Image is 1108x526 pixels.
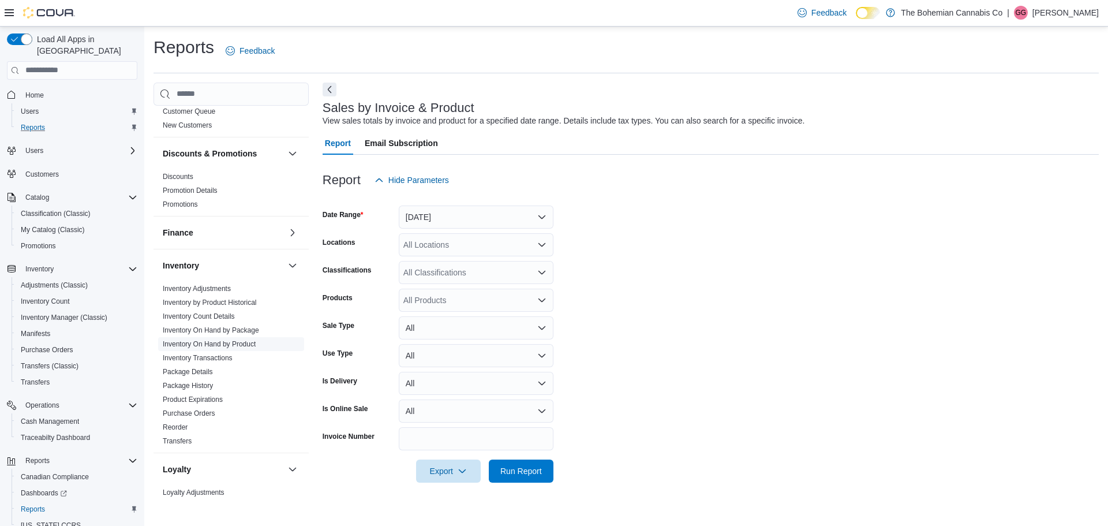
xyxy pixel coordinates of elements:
[21,297,70,306] span: Inventory Count
[163,107,215,116] span: Customer Queue
[323,349,353,358] label: Use Type
[163,367,213,376] span: Package Details
[163,299,257,307] a: Inventory by Product Historical
[16,207,137,221] span: Classification (Classic)
[239,45,275,57] span: Feedback
[21,472,89,482] span: Canadian Compliance
[16,105,43,118] a: Users
[163,395,223,404] span: Product Expirations
[163,200,198,209] span: Promotions
[16,223,89,237] a: My Catalog (Classic)
[856,7,880,19] input: Dark Mode
[21,241,56,251] span: Promotions
[286,259,300,273] button: Inventory
[2,143,142,159] button: Users
[12,277,142,293] button: Adjustments (Classic)
[416,460,481,483] button: Export
[12,309,142,326] button: Inventory Manager (Classic)
[16,239,61,253] a: Promotions
[12,342,142,358] button: Purchase Orders
[163,173,193,181] a: Discounts
[154,170,309,216] div: Discounts & Promotions
[21,123,45,132] span: Reports
[32,33,137,57] span: Load All Apps in [GEOGRAPHIC_DATA]
[163,148,283,159] button: Discounts & Promotions
[25,401,59,410] span: Operations
[16,375,54,389] a: Transfers
[16,239,137,253] span: Promotions
[16,207,95,221] a: Classification (Classic)
[16,223,137,237] span: My Catalog (Classic)
[21,345,73,355] span: Purchase Orders
[325,132,351,155] span: Report
[16,431,95,445] a: Traceabilty Dashboard
[21,505,45,514] span: Reports
[21,329,50,338] span: Manifests
[21,107,39,116] span: Users
[399,344,553,367] button: All
[163,396,223,404] a: Product Expirations
[16,470,137,484] span: Canadian Compliance
[163,464,191,475] h3: Loyalty
[21,88,48,102] a: Home
[16,327,137,341] span: Manifests
[21,144,48,158] button: Users
[16,343,78,357] a: Purchase Orders
[793,1,851,24] a: Feedback
[25,91,44,100] span: Home
[16,486,137,500] span: Dashboards
[323,173,361,187] h3: Report
[163,437,192,446] span: Transfers
[1032,6,1099,20] p: [PERSON_NAME]
[16,278,92,292] a: Adjustments (Classic)
[12,103,142,120] button: Users
[163,312,235,321] span: Inventory Count Details
[154,36,214,59] h1: Reports
[323,115,805,127] div: View sales totals by invoice and product for a specified date range. Details include tax types. Y...
[16,359,83,373] a: Transfers (Classic)
[1016,6,1027,20] span: GG
[25,193,49,202] span: Catalog
[154,486,309,518] div: Loyalty
[16,121,50,135] a: Reports
[163,340,256,349] span: Inventory On Hand by Product
[163,312,235,320] a: Inventory Count Details
[399,400,553,423] button: All
[16,359,137,373] span: Transfers (Classic)
[21,191,137,204] span: Catalog
[2,453,142,469] button: Reports
[2,87,142,103] button: Home
[21,262,58,276] button: Inventory
[12,206,142,222] button: Classification (Classic)
[16,294,137,308] span: Inventory Count
[537,240,546,249] button: Open list of options
[537,268,546,277] button: Open list of options
[12,326,142,342] button: Manifests
[399,372,553,395] button: All
[12,293,142,309] button: Inventory Count
[21,454,54,468] button: Reports
[323,238,355,247] label: Locations
[163,382,213,390] a: Package History
[323,404,368,413] label: Is Online Sale
[12,413,142,430] button: Cash Management
[2,189,142,206] button: Catalog
[901,6,1002,20] p: The Bohemian Cannabis Co
[163,340,256,348] a: Inventory On Hand by Product
[163,326,259,335] span: Inventory On Hand by Package
[163,260,199,271] h3: Inventory
[21,262,137,276] span: Inventory
[163,200,198,208] a: Promotions
[21,88,137,102] span: Home
[16,415,137,428] span: Cash Management
[286,462,300,476] button: Loyalty
[16,343,137,357] span: Purchase Orders
[163,285,231,293] a: Inventory Adjustments
[154,282,309,453] div: Inventory
[16,375,137,389] span: Transfers
[21,433,90,442] span: Traceabilty Dashboard
[1007,6,1009,20] p: |
[25,146,43,155] span: Users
